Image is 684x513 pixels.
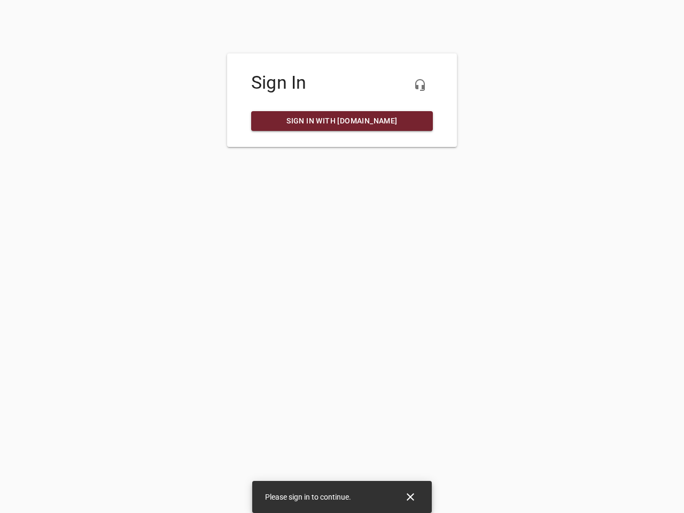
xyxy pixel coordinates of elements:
[265,493,351,501] span: Please sign in to continue.
[251,111,433,131] a: Sign in with [DOMAIN_NAME]
[251,72,433,94] h4: Sign In
[260,114,424,128] span: Sign in with [DOMAIN_NAME]
[398,484,423,510] button: Close
[407,72,433,98] button: Live Chat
